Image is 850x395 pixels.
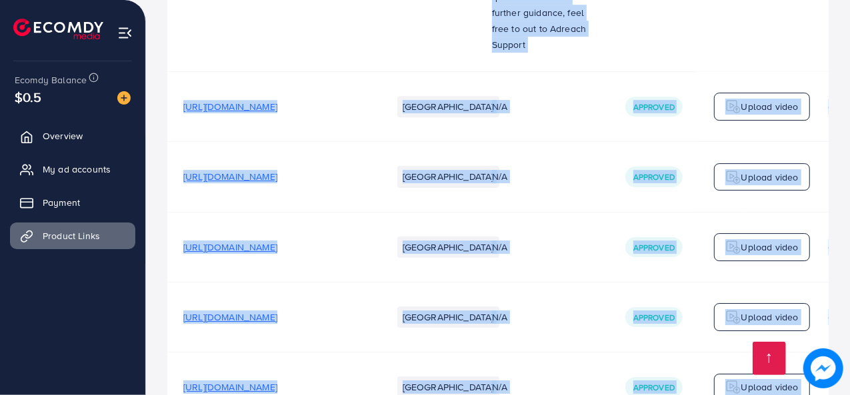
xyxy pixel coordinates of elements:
[183,380,277,394] span: [URL][DOMAIN_NAME]
[10,222,135,249] a: Product Links
[803,348,843,388] img: image
[43,229,100,242] span: Product Links
[633,242,675,253] span: Approved
[633,382,675,393] span: Approved
[741,309,799,325] p: Upload video
[10,189,135,216] a: Payment
[492,100,507,113] span: N/A
[397,166,499,187] li: [GEOGRAPHIC_DATA]
[741,99,799,115] p: Upload video
[492,310,507,324] span: N/A
[633,101,675,113] span: Approved
[397,96,499,117] li: [GEOGRAPHIC_DATA]
[741,239,799,255] p: Upload video
[183,170,277,183] span: [URL][DOMAIN_NAME]
[43,163,111,176] span: My ad accounts
[117,91,131,105] img: image
[15,87,42,107] span: $0.5
[183,310,277,324] span: [URL][DOMAIN_NAME]
[725,99,741,115] img: logo
[633,312,675,323] span: Approved
[492,240,507,254] span: N/A
[15,73,87,87] span: Ecomdy Balance
[13,19,103,39] img: logo
[633,171,675,183] span: Approved
[183,100,277,113] span: [URL][DOMAIN_NAME]
[117,25,133,41] img: menu
[492,170,507,183] span: N/A
[741,169,799,185] p: Upload video
[183,240,277,254] span: [URL][DOMAIN_NAME]
[741,379,799,395] p: Upload video
[397,306,499,328] li: [GEOGRAPHIC_DATA]
[10,156,135,183] a: My ad accounts
[492,380,507,394] span: N/A
[725,309,741,325] img: logo
[725,379,741,395] img: logo
[43,196,80,209] span: Payment
[397,236,499,258] li: [GEOGRAPHIC_DATA]
[725,239,741,255] img: logo
[10,123,135,149] a: Overview
[43,129,83,143] span: Overview
[725,169,741,185] img: logo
